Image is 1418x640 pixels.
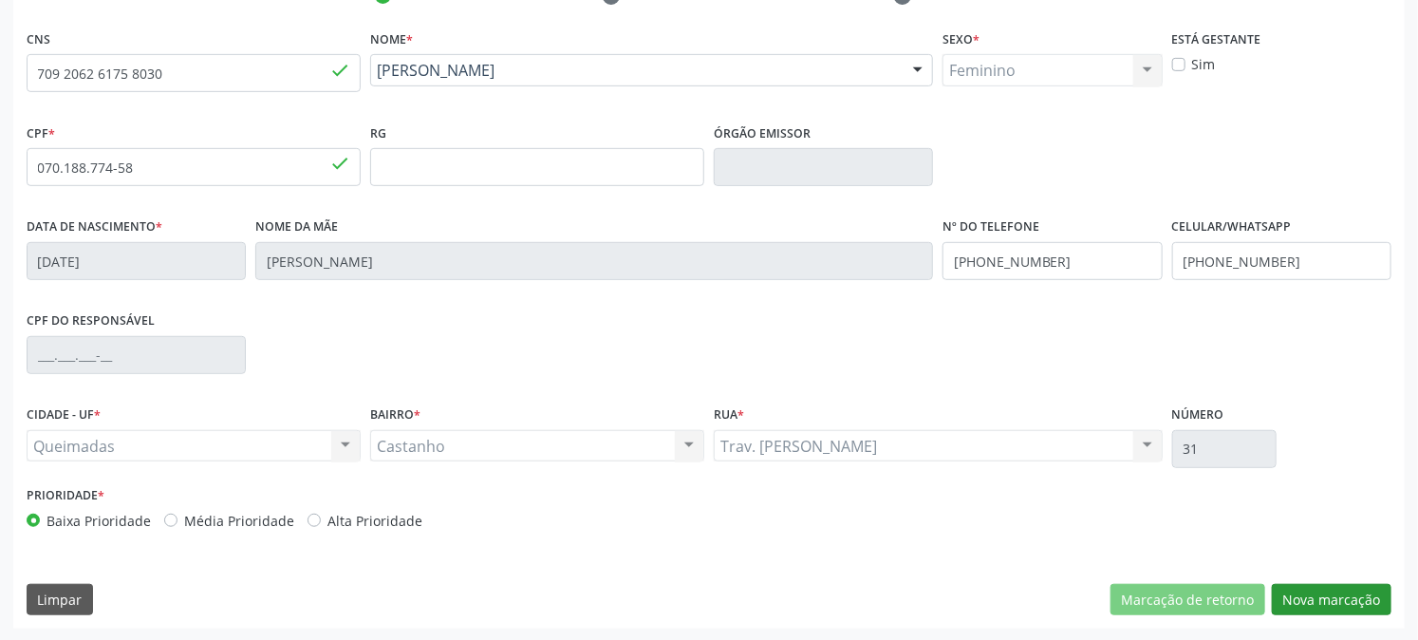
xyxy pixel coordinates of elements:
label: Média Prioridade [184,511,294,531]
label: Alta Prioridade [327,511,422,531]
label: CPF do responsável [27,307,155,336]
label: Data de nascimento [27,213,162,242]
label: Sim [1192,54,1216,74]
label: Nº do Telefone [942,213,1039,242]
label: Nome da mãe [255,213,338,242]
label: CPF [27,119,55,148]
button: Marcação de retorno [1110,584,1265,616]
label: Rua [714,401,744,430]
label: Órgão emissor [714,119,811,148]
span: [PERSON_NAME] [377,61,894,80]
label: Celular/WhatsApp [1172,213,1292,242]
button: Nova marcação [1272,584,1391,616]
span: done [329,60,350,81]
input: ___.___.___-__ [27,336,246,374]
input: (__) _____-_____ [1172,242,1391,280]
input: (__) _____-_____ [942,242,1162,280]
label: Número [1172,401,1224,430]
label: Prioridade [27,481,104,511]
input: __/__/____ [27,242,246,280]
span: done [329,153,350,174]
label: Está gestante [1172,25,1261,54]
label: Sexo [942,25,980,54]
label: CIDADE - UF [27,401,101,430]
label: BAIRRO [370,401,420,430]
label: CNS [27,25,50,54]
label: Nome [370,25,413,54]
label: RG [370,119,386,148]
label: Baixa Prioridade [47,511,151,531]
